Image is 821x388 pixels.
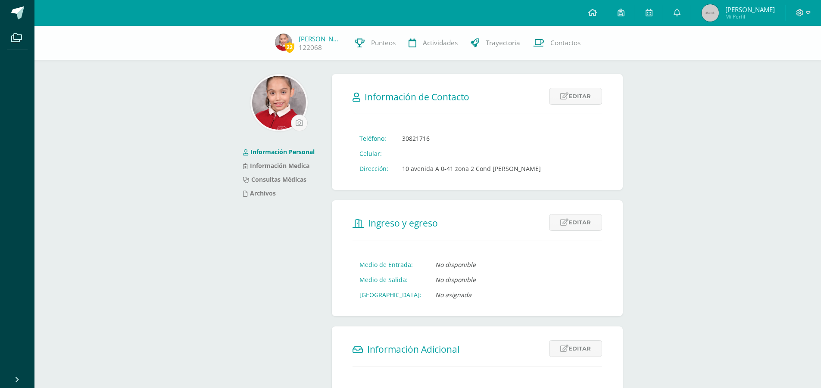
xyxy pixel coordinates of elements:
span: Ingreso y egreso [368,217,438,229]
i: No disponible [435,261,476,269]
span: Contactos [550,38,581,47]
span: Mi Perfil [725,13,775,20]
td: Medio de Entrada: [353,257,428,272]
a: Contactos [527,26,587,60]
span: 22 [285,42,294,53]
a: Punteos [348,26,402,60]
i: No disponible [435,276,476,284]
span: [PERSON_NAME] [725,5,775,14]
td: 30821716 [395,131,548,146]
a: Información Medica [243,161,309,170]
a: Archivos [243,189,276,197]
td: Celular: [353,146,395,161]
a: 122068 [299,43,322,52]
span: Información Adicional [367,343,459,355]
a: Consultas Médicas [243,175,306,183]
a: Trayectoria [464,26,527,60]
a: Editar [549,214,602,231]
span: Actividades [423,38,458,47]
a: [PERSON_NAME] [299,34,342,43]
a: Actividades [402,26,464,60]
td: Teléfono: [353,131,395,146]
img: 45x45 [702,4,719,22]
span: Trayectoria [486,38,520,47]
a: Información Personal [243,148,315,156]
img: 2c4def0cfd66e1dacaecda9841255e7c.png [252,76,306,130]
a: Editar [549,88,602,105]
span: Información de Contacto [365,91,469,103]
td: Medio de Salida: [353,272,428,287]
img: 58165ea801d8304b2503f189d3590c9c.png [275,34,292,51]
td: [GEOGRAPHIC_DATA]: [353,287,428,302]
i: No asignada [435,291,471,299]
td: Dirección: [353,161,395,176]
a: Editar [549,340,602,357]
span: Punteos [371,38,396,47]
td: 10 avenida A 0-41 zona 2 Cond [PERSON_NAME] [395,161,548,176]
